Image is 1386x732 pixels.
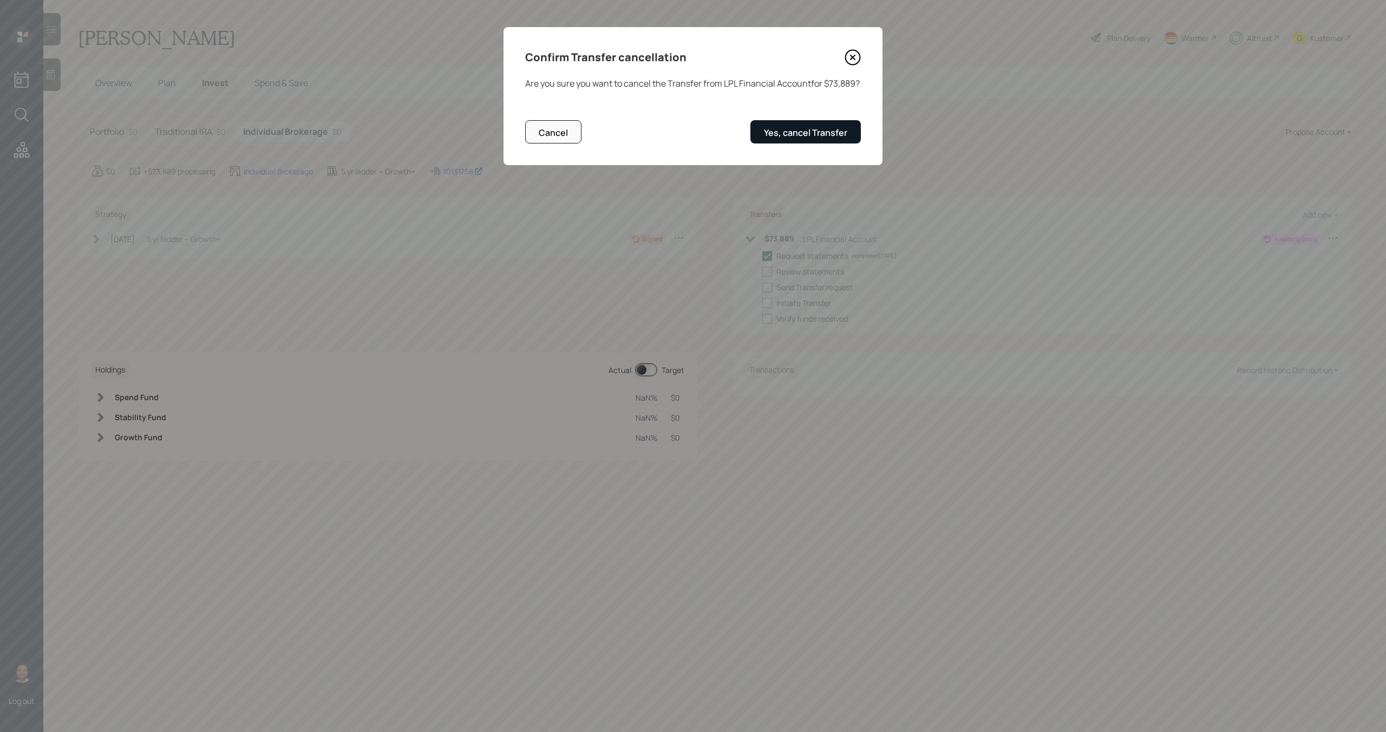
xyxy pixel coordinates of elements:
button: Cancel [525,120,581,143]
button: Yes, cancel Transfer [750,120,861,143]
h4: Confirm Transfer cancellation [525,49,687,66]
div: Yes, cancel Transfer [764,127,847,139]
div: Cancel [539,127,568,139]
div: Are you sure you want to cancel the Transfer from LPL Financial Account for $73,889 ? [525,77,861,90]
